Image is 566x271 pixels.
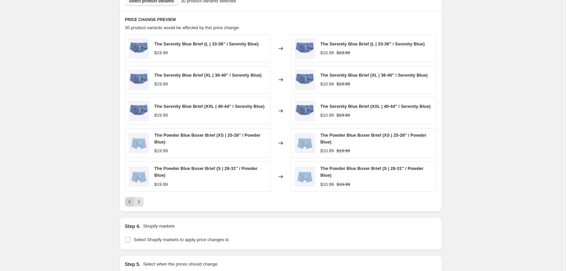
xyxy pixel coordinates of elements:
[154,41,259,46] span: The Serenity Blue Brief (L | 33-36″ / Serenity Blue)
[143,261,217,268] p: Select when the prices should change
[154,166,258,178] span: The Powder Blue Boxer Brief (S | 28-31″ / Powder Blue)
[129,70,149,90] img: SERENity_brief_80x.jpg
[295,101,315,121] img: SERENity_brief_80x.jpg
[321,104,431,109] span: The Serenity Blue Brief (XXL | 40-44" / Serenity Blue)
[154,181,168,188] div: $19.99
[321,81,334,88] div: $10.99
[143,223,175,230] p: Shopify markets
[336,181,350,188] strike: $19.99
[154,50,168,56] div: $19.99
[321,50,334,56] div: $10.99
[129,101,149,121] img: SERENity_brief_80x.jpg
[129,133,149,153] img: TheTBoBoxerBrief_powderblue_80x.png
[129,38,149,59] img: SERENity_brief_80x.jpg
[321,166,424,178] span: The Powder Blue Boxer Brief (S | 28-31″ / Powder Blue)
[154,104,265,109] span: The Serenity Blue Brief (XXL | 40-44" / Serenity Blue)
[154,73,262,78] span: The Serenity Blue Brief (XL | 36-40″ / Serenity Blue)
[321,41,425,46] span: The Serenity Blue Brief (L | 33-36″ / Serenity Blue)
[321,148,334,154] div: $10.99
[336,81,350,88] strike: $19.99
[336,148,350,154] strike: $19.99
[321,181,334,188] div: $10.99
[125,197,134,207] button: Previous
[125,17,437,22] h6: PRICE CHANGE PREVIEW
[125,25,240,30] span: 30 product variants would be affected by this price change:
[125,223,141,230] h2: Step 4.
[295,167,315,187] img: TheTBoBoxerBrief_powderblue_80x.png
[154,133,261,144] span: The Powder Blue Boxer Brief (XS | 25-28″ / Powder Blue)
[154,81,168,88] div: $19.99
[129,167,149,187] img: TheTBoBoxerBrief_powderblue_80x.png
[154,148,168,154] div: $19.99
[134,237,229,242] span: Select Shopify markets to apply price changes to
[134,197,144,207] button: Next
[321,112,334,119] div: $10.99
[154,112,168,119] div: $19.99
[321,73,428,78] span: The Serenity Blue Brief (XL | 36-40″ / Serenity Blue)
[295,133,315,153] img: TheTBoBoxerBrief_powderblue_80x.png
[336,50,350,56] strike: $19.99
[125,197,144,207] nav: Pagination
[295,70,315,90] img: SERENity_brief_80x.jpg
[321,133,427,144] span: The Powder Blue Boxer Brief (XS | 25-28″ / Powder Blue)
[336,112,350,119] strike: $19.99
[295,38,315,59] img: SERENity_brief_80x.jpg
[125,261,141,268] h2: Step 5.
